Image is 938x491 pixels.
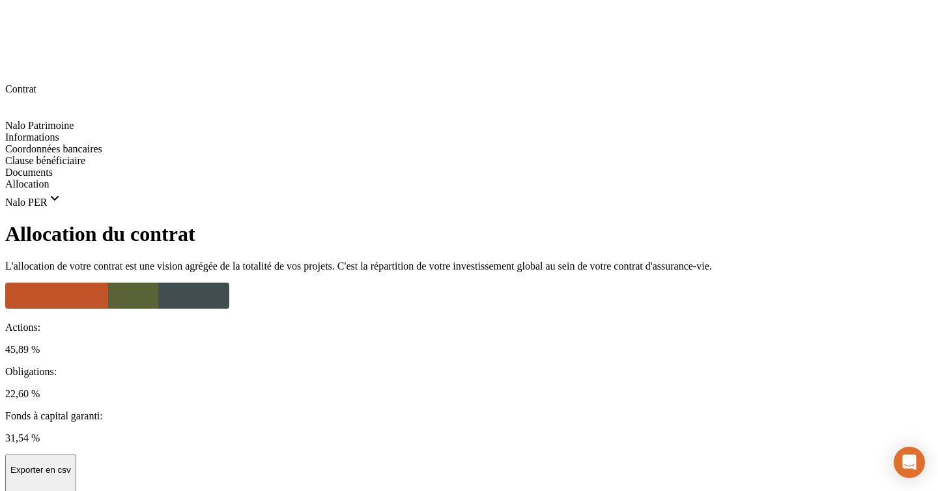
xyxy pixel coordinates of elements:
span: Contrat [5,83,36,94]
p: 31,54 % [5,432,933,444]
span: Informations [5,132,59,143]
span: Coordonnées bancaires [5,143,102,154]
p: L'allocation de votre contrat est une vision agrégée de la totalité de vos projets. C'est la répa... [5,260,933,272]
p: Fonds à capital garanti : [5,410,933,422]
p: Exporter en csv [10,465,71,475]
span: Nalo PER [5,197,47,208]
span: Nalo Patrimoine [5,120,74,131]
div: Open Intercom Messenger [894,447,925,478]
h1: Allocation du contrat [5,222,933,246]
p: Actions : [5,322,933,333]
p: Obligations : [5,366,933,378]
span: Allocation [5,178,50,189]
p: 22,60 % [5,388,933,400]
p: 45,89 % [5,344,933,356]
span: Documents [5,167,53,178]
span: Clause bénéficiaire [5,155,85,166]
